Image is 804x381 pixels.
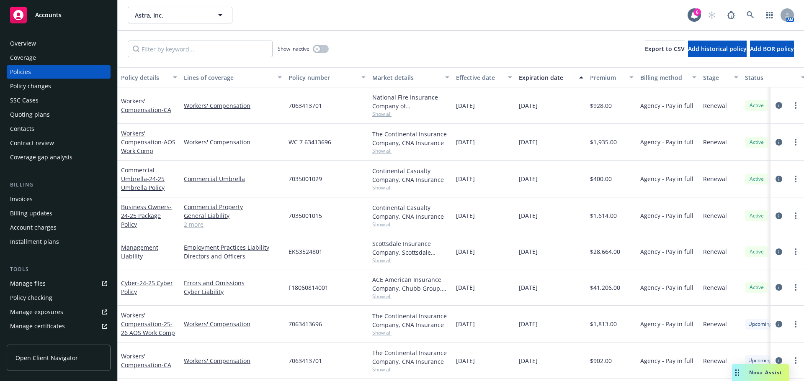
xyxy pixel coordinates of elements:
[180,67,285,87] button: Lines of coverage
[640,283,693,292] span: Agency - Pay in full
[791,211,801,221] a: more
[703,138,727,146] span: Renewal
[7,221,111,234] a: Account charges
[7,235,111,248] a: Installment plans
[10,221,57,234] div: Account charges
[10,192,33,206] div: Invoices
[135,11,207,20] span: Astra, Inc.
[128,7,232,23] button: Astra, Inc.
[703,73,729,82] div: Stage
[372,221,449,228] span: Show all
[10,151,72,164] div: Coverage gap analysis
[791,100,801,110] a: more
[10,108,50,121] div: Quoting plans
[456,101,475,110] span: [DATE]
[791,137,801,147] a: more
[289,138,331,146] span: WC 7 63413696
[121,166,165,192] a: Commercial Umbrella
[121,320,175,337] span: - 25-26 AOS Work Comp
[289,320,322,328] span: 7063413696
[7,320,111,333] a: Manage certificates
[774,247,784,257] a: circleInformation
[774,137,784,147] a: circleInformation
[703,174,727,183] span: Renewal
[289,247,322,256] span: EKS3524801
[10,334,52,347] div: Manage claims
[590,283,620,292] span: $41,206.00
[640,211,693,220] span: Agency - Pay in full
[703,7,720,23] a: Start snowing
[640,138,693,146] span: Agency - Pay in full
[184,320,282,328] a: Workers' Compensation
[162,361,171,369] span: - CA
[7,291,111,304] a: Policy checking
[590,247,620,256] span: $28,664.00
[289,356,322,365] span: 7063413701
[184,101,282,110] a: Workers' Compensation
[791,355,801,366] a: more
[519,101,538,110] span: [DATE]
[748,357,772,364] span: Upcoming
[15,353,78,362] span: Open Client Navigator
[7,37,111,50] a: Overview
[7,94,111,107] a: SSC Cases
[7,136,111,150] a: Contract review
[456,211,475,220] span: [DATE]
[372,130,449,147] div: The Continental Insurance Company, CNA Insurance
[372,293,449,300] span: Show all
[700,67,742,87] button: Stage
[372,239,449,257] div: Scottsdale Insurance Company, Scottsdale Insurance Company (Nationwide), RT Specialty Insurance S...
[456,247,475,256] span: [DATE]
[791,319,801,329] a: more
[372,184,449,191] span: Show all
[723,7,740,23] a: Report a Bug
[519,247,538,256] span: [DATE]
[289,73,356,82] div: Policy number
[7,65,111,79] a: Policies
[7,305,111,319] span: Manage exposures
[184,279,282,287] a: Errors and Omissions
[519,73,574,82] div: Expiration date
[774,100,784,110] a: circleInformation
[519,283,538,292] span: [DATE]
[456,283,475,292] span: [DATE]
[184,243,282,252] a: Employment Practices Liability
[7,108,111,121] a: Quoting plans
[7,207,111,220] a: Billing updates
[121,203,172,228] a: Business Owners
[10,305,63,319] div: Manage exposures
[590,101,612,110] span: $928.00
[7,51,111,64] a: Coverage
[184,252,282,261] a: Directors and Officers
[184,138,282,146] a: Workers' Compensation
[456,73,503,82] div: Effective date
[456,320,475,328] span: [DATE]
[372,348,449,366] div: The Continental Insurance Company, CNA Insurance
[184,73,273,82] div: Lines of coverage
[184,356,282,365] a: Workers' Compensation
[372,366,449,373] span: Show all
[453,67,515,87] button: Effective date
[372,166,449,184] div: Continental Casualty Company, CNA Insurance
[289,101,322,110] span: 7063413701
[121,73,168,82] div: Policy details
[791,282,801,292] a: more
[184,211,282,220] a: General Liability
[10,122,34,136] div: Contacts
[590,73,624,82] div: Premium
[372,329,449,336] span: Show all
[289,283,328,292] span: F18060814001
[519,356,538,365] span: [DATE]
[703,283,727,292] span: Renewal
[7,181,111,189] div: Billing
[10,207,52,220] div: Billing updates
[10,79,51,93] div: Policy changes
[289,211,322,220] span: 7035001015
[121,311,175,337] a: Workers' Compensation
[748,320,772,328] span: Upcoming
[519,320,538,328] span: [DATE]
[456,138,475,146] span: [DATE]
[703,356,727,365] span: Renewal
[372,257,449,264] span: Show all
[774,355,784,366] a: circleInformation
